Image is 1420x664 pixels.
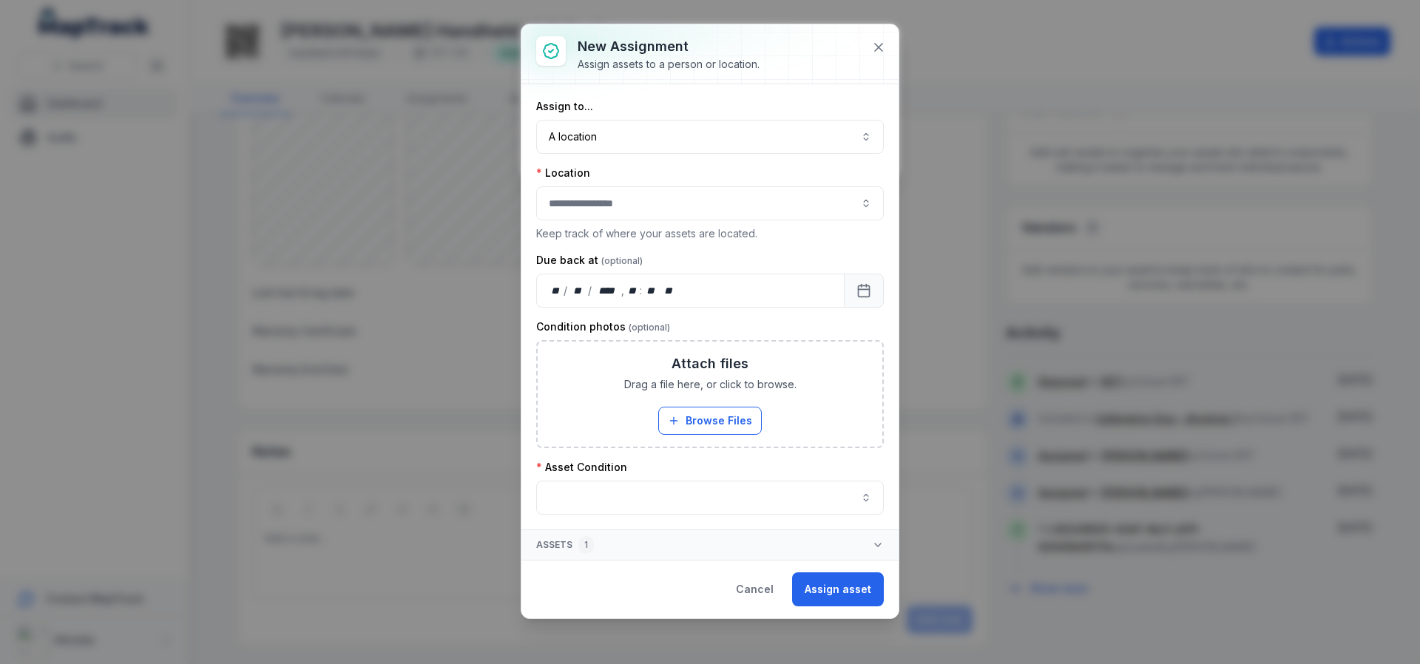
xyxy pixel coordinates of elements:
div: 1 [578,536,594,554]
label: Due back at [536,253,643,268]
div: , [621,283,626,298]
button: Calendar [844,274,884,308]
button: A location [536,120,884,154]
label: Condition photos [536,319,670,334]
div: month, [569,283,589,298]
button: Assets1 [521,530,899,560]
div: day, [549,283,564,298]
label: Asset Condition [536,460,627,475]
button: Assign asset [792,572,884,606]
div: : [640,283,643,298]
div: am/pm, [661,283,677,298]
div: / [588,283,593,298]
div: hour, [626,283,640,298]
p: Keep track of where your assets are located. [536,226,884,241]
button: Browse Files [658,407,762,435]
span: Drag a file here, or click to browse. [624,377,797,392]
button: Cancel [723,572,786,606]
div: year, [593,283,621,298]
div: minute, [643,283,658,298]
div: / [564,283,569,298]
label: Assign to... [536,99,593,114]
h3: Attach files [672,353,748,374]
span: Assets [536,536,594,554]
h3: New assignment [578,36,760,57]
label: Location [536,166,590,180]
div: Assign assets to a person or location. [578,57,760,72]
